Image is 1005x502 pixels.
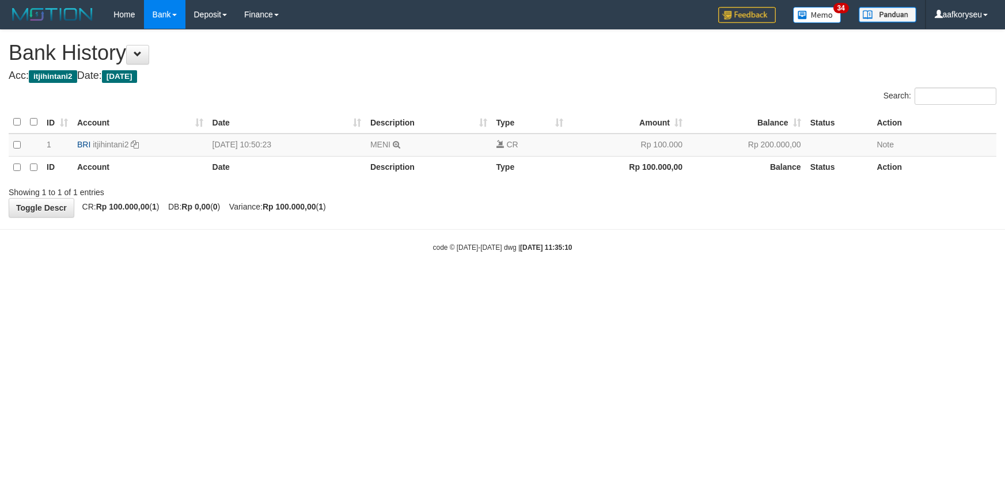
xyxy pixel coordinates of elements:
a: Toggle Descr [9,198,74,218]
span: CR: ( ) DB: ( ) Variance: ( ) [77,202,326,211]
a: Note [877,140,894,149]
td: Rp 100.000 [568,134,687,157]
small: code © [DATE]-[DATE] dwg | [433,244,572,252]
strong: Rp 100.000,00 [263,202,316,211]
span: 1 [47,140,51,149]
img: Feedback.jpg [718,7,776,23]
th: Description: activate to sort column ascending [366,111,492,134]
th: ID: activate to sort column ascending [42,111,73,134]
strong: 0 [213,202,218,211]
th: Amount: activate to sort column ascending [568,111,687,134]
th: Account: activate to sort column ascending [73,111,208,134]
th: Type: activate to sort column ascending [492,111,568,134]
strong: Rp 0,00 [181,202,210,211]
span: 34 [833,3,849,13]
img: Button%20Memo.svg [793,7,841,23]
th: Status [806,156,873,178]
th: Balance: activate to sort column ascending [687,111,806,134]
img: MOTION_logo.png [9,6,96,23]
td: Rp 200.000,00 [687,134,806,157]
div: Showing 1 to 1 of 1 entries [9,182,410,198]
th: Action [872,156,996,178]
th: Type [492,156,568,178]
span: itjihintani2 [29,70,77,83]
h1: Bank History [9,41,996,64]
label: Search: [883,88,996,105]
span: CR [506,140,518,149]
a: itjihintani2 [93,140,128,149]
a: Copy itjihintani2 to clipboard [131,140,139,149]
th: Balance [687,156,806,178]
th: Description [366,156,492,178]
h4: Acc: Date: [9,70,996,82]
th: Account [73,156,208,178]
th: Date: activate to sort column ascending [208,111,366,134]
td: [DATE] 10:50:23 [208,134,366,157]
th: Status [806,111,873,134]
th: Date [208,156,366,178]
a: MENI [370,140,390,149]
span: [DATE] [102,70,137,83]
strong: 1 [152,202,157,211]
strong: 1 [318,202,323,211]
img: panduan.png [859,7,916,22]
strong: Rp 100.000,00 [629,162,682,172]
strong: Rp 100.000,00 [96,202,150,211]
input: Search: [915,88,996,105]
th: ID [42,156,73,178]
span: BRI [77,140,90,149]
th: Action [872,111,996,134]
strong: [DATE] 11:35:10 [520,244,572,252]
